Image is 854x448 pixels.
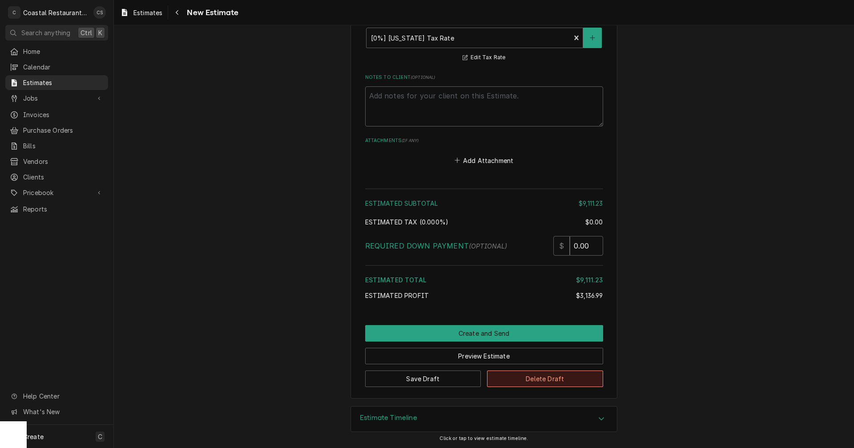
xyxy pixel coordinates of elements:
[5,75,108,90] a: Estimates
[98,28,102,37] span: K
[365,74,603,126] div: Notes to Client
[23,94,90,103] span: Jobs
[23,172,104,182] span: Clients
[439,436,528,441] span: Click or tap to view estimate timeline.
[351,407,617,432] button: Accordion Details Expand Trigger
[365,199,603,208] div: Estimated Subtotal
[365,276,427,284] span: Estimated Total
[93,6,106,19] div: CS
[23,157,104,166] span: Vendors
[170,5,184,20] button: Navigate back
[365,185,603,306] div: Amount Summary
[360,414,417,422] h3: Estimate Timeline
[365,240,508,251] label: Required Down Payment
[5,404,108,419] a: Go to What's New
[365,275,603,285] div: Estimated Total
[583,28,602,48] button: Create New Tax
[98,432,102,441] span: C
[23,407,103,416] span: What's New
[365,325,603,387] div: Button Group
[365,292,429,299] span: Estimated Profit
[461,52,507,63] button: Edit Tax Rate
[5,138,108,153] a: Bills
[5,44,108,59] a: Home
[5,202,108,216] a: Reports
[411,75,435,80] span: ( optional )
[23,141,104,151] span: Bills
[365,348,603,364] button: Preview Estimate
[469,242,508,250] span: (optional)
[365,291,603,300] div: Estimated Profit
[5,389,108,403] a: Go to Help Center
[23,110,104,119] span: Invoices
[350,406,617,432] div: Estimate Timeline
[5,25,108,41] button: Search anythingCtrlK
[5,123,108,138] a: Purchase Orders
[93,6,106,19] div: Chris Sockriter's Avatar
[365,371,481,387] button: Save Draft
[365,74,603,81] label: Notes to Client
[184,7,238,19] span: New Estimate
[576,275,603,285] div: $9,111.23
[576,292,603,299] span: $3,136.99
[453,154,515,167] button: Add Attachment
[365,19,603,63] div: Tax Rate
[365,364,603,387] div: Button Group Row
[23,78,104,87] span: Estimates
[23,391,103,401] span: Help Center
[365,217,603,227] div: Estimated Tax
[5,170,108,184] a: Clients
[23,433,44,440] span: Create
[5,107,108,122] a: Invoices
[365,236,603,256] div: Required Down Payment
[23,8,89,17] div: Coastal Restaurant Repair
[365,218,449,226] span: Estimated Tax ( 0.000% )
[5,185,108,200] a: Go to Pricebook
[117,5,166,20] a: Estimates
[365,325,603,342] div: Button Group Row
[81,28,92,37] span: Ctrl
[365,342,603,364] div: Button Group Row
[487,371,603,387] button: Delete Draft
[5,154,108,169] a: Vendors
[23,204,104,214] span: Reports
[365,325,603,342] button: Create and Send
[402,138,419,143] span: ( if any )
[23,47,104,56] span: Home
[579,199,603,208] div: $9,111.23
[21,28,70,37] span: Search anything
[365,137,603,167] div: Attachments
[133,8,162,17] span: Estimates
[365,137,603,144] label: Attachments
[585,217,603,227] div: $0.00
[23,188,90,197] span: Pricebook
[5,60,108,74] a: Calendar
[351,407,617,432] div: Accordion Header
[8,6,20,19] div: C
[590,35,595,41] svg: Create New Tax
[23,126,104,135] span: Purchase Orders
[5,91,108,106] a: Go to Jobs
[553,236,570,256] div: $
[23,62,104,72] span: Calendar
[365,200,438,207] span: Estimated Subtotal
